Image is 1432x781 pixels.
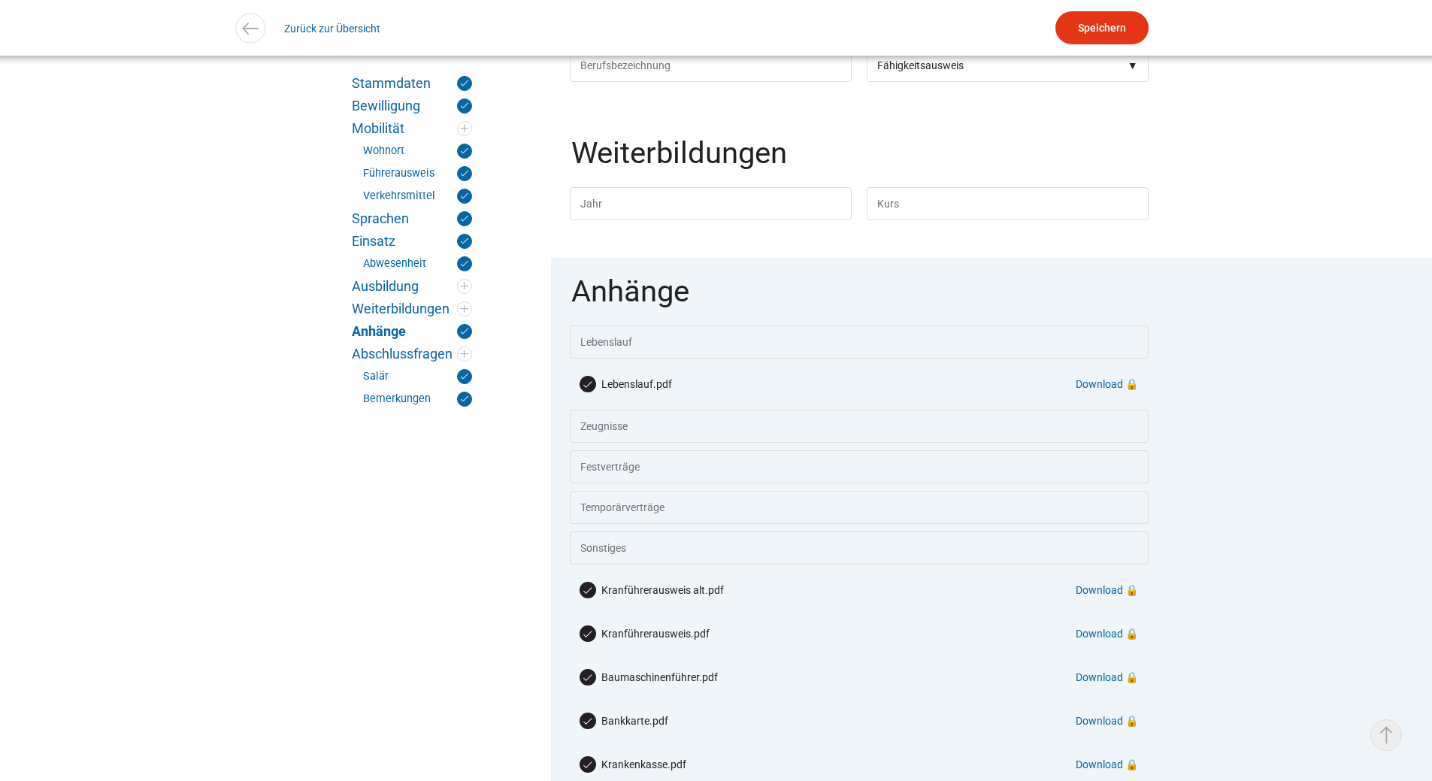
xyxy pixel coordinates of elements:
legend: Weiterbildungen [570,138,1152,187]
input: Temporärverträge [570,491,1149,524]
span: 🔒 [1125,715,1138,727]
a: Sprachen [352,211,472,226]
a: Mobilität [352,121,472,136]
a: Download [1076,378,1123,390]
a: Anhänge [352,324,472,339]
input: Speichern [1055,11,1149,44]
img: icon-arrow-left.svg [239,17,261,39]
legend: Anhänge [570,277,1152,325]
label: Baumaschinenführer.pdf [580,670,718,685]
span: 🔒 [1125,584,1138,596]
input: Sonstiges [570,531,1149,565]
a: Führerausweis [363,166,472,181]
a: Abwesenheit [363,256,472,271]
label: Kranführerausweis.pdf [580,626,710,641]
label: Lebenslauf.pdf [580,377,672,392]
a: Stammdaten [352,76,472,91]
a: Download [1076,671,1123,683]
input: Zeugnisse [570,410,1149,443]
a: Einsatz [352,234,472,249]
a: Verkehrsmittel [363,189,472,204]
a: Zurück zur Übersicht [284,11,380,45]
span: 🔒 [1125,758,1138,770]
span: 🔒 [1125,378,1138,390]
input: Lebenslauf [570,325,1149,359]
span: 🔒 [1125,671,1138,683]
label: Bankkarte.pdf [580,713,668,728]
span: 🔒 [1125,628,1138,640]
a: Download [1076,758,1123,770]
a: Wohnort [363,144,472,159]
a: Abschlussfragen [352,347,472,362]
a: Bemerkungen [363,392,472,407]
a: ▵ Nach oben [1370,719,1402,751]
a: Salär [363,369,472,384]
a: Download [1076,628,1123,640]
a: Download [1076,584,1123,596]
label: Kranführerausweis alt.pdf [580,583,724,598]
input: Festverträge [570,450,1149,483]
input: Jahr [570,187,852,220]
input: Kurs [867,187,1149,220]
input: Berufsbezeichnung [570,49,852,82]
a: Ausbildung [352,279,472,294]
a: Weiterbildungen [352,301,472,316]
a: Download [1076,715,1123,727]
label: Krankenkasse.pdf [580,757,686,772]
a: Bewilligung [352,98,472,114]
